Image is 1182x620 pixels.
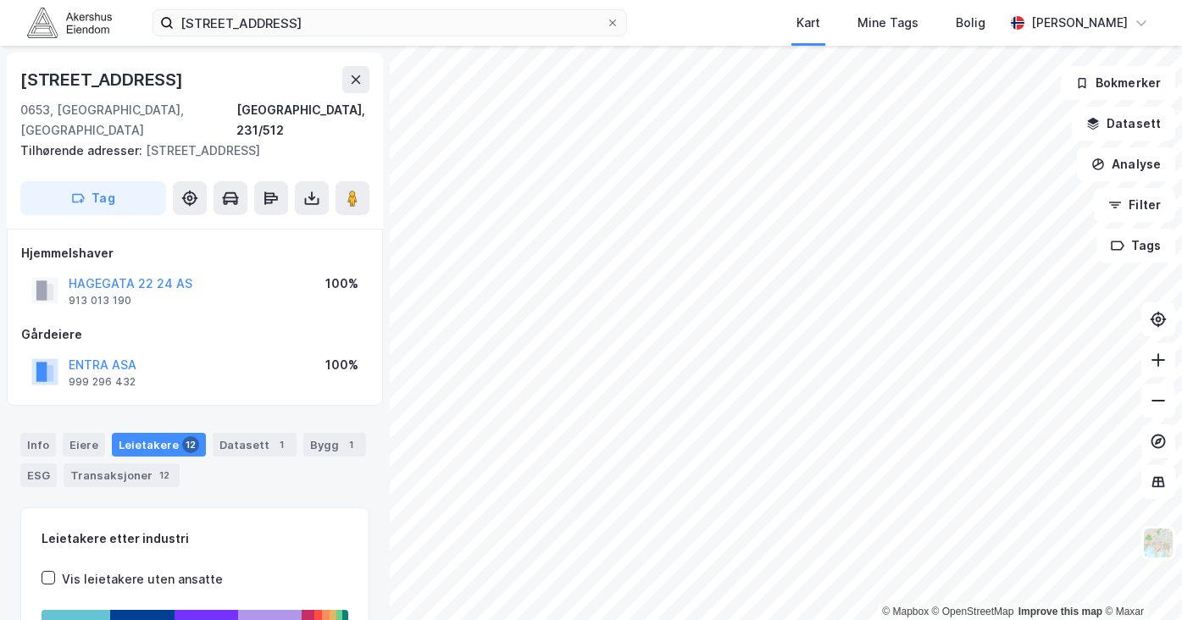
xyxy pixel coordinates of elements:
div: 12 [182,436,199,453]
img: Z [1142,527,1174,559]
button: Bokmerker [1061,66,1175,100]
div: 0653, [GEOGRAPHIC_DATA], [GEOGRAPHIC_DATA] [20,100,236,141]
div: Hjemmelshaver [21,243,369,263]
div: 1 [273,436,290,453]
div: Bygg [303,433,366,457]
div: [STREET_ADDRESS] [20,66,186,93]
div: Eiere [63,433,105,457]
div: Kart [796,13,820,33]
img: akershus-eiendom-logo.9091f326c980b4bce74ccdd9f866810c.svg [27,8,112,37]
div: Leietakere [112,433,206,457]
div: Transaksjoner [64,463,180,487]
div: 1 [342,436,359,453]
div: Bolig [956,13,985,33]
a: Mapbox [882,606,929,617]
button: Tags [1096,229,1175,263]
div: Mine Tags [857,13,918,33]
div: [STREET_ADDRESS] [20,141,356,161]
div: Kontrollprogram for chat [1097,539,1182,620]
button: Analyse [1077,147,1175,181]
div: 913 013 190 [69,294,131,307]
button: Tag [20,181,166,215]
input: Søk på adresse, matrikkel, gårdeiere, leietakere eller personer [174,10,606,36]
button: Datasett [1072,107,1175,141]
div: Leietakere etter industri [42,529,348,549]
div: 999 296 432 [69,375,136,389]
div: 100% [325,274,358,294]
div: Datasett [213,433,297,457]
div: Gårdeiere [21,324,369,345]
div: [PERSON_NAME] [1031,13,1128,33]
div: Vis leietakere uten ansatte [62,569,223,590]
a: OpenStreetMap [932,606,1014,617]
div: [GEOGRAPHIC_DATA], 231/512 [236,100,369,141]
a: Improve this map [1018,606,1102,617]
div: Info [20,433,56,457]
iframe: Chat Widget [1097,539,1182,620]
div: 12 [156,467,173,484]
div: 100% [325,355,358,375]
button: Filter [1094,188,1175,222]
div: ESG [20,463,57,487]
span: Tilhørende adresser: [20,143,146,158]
